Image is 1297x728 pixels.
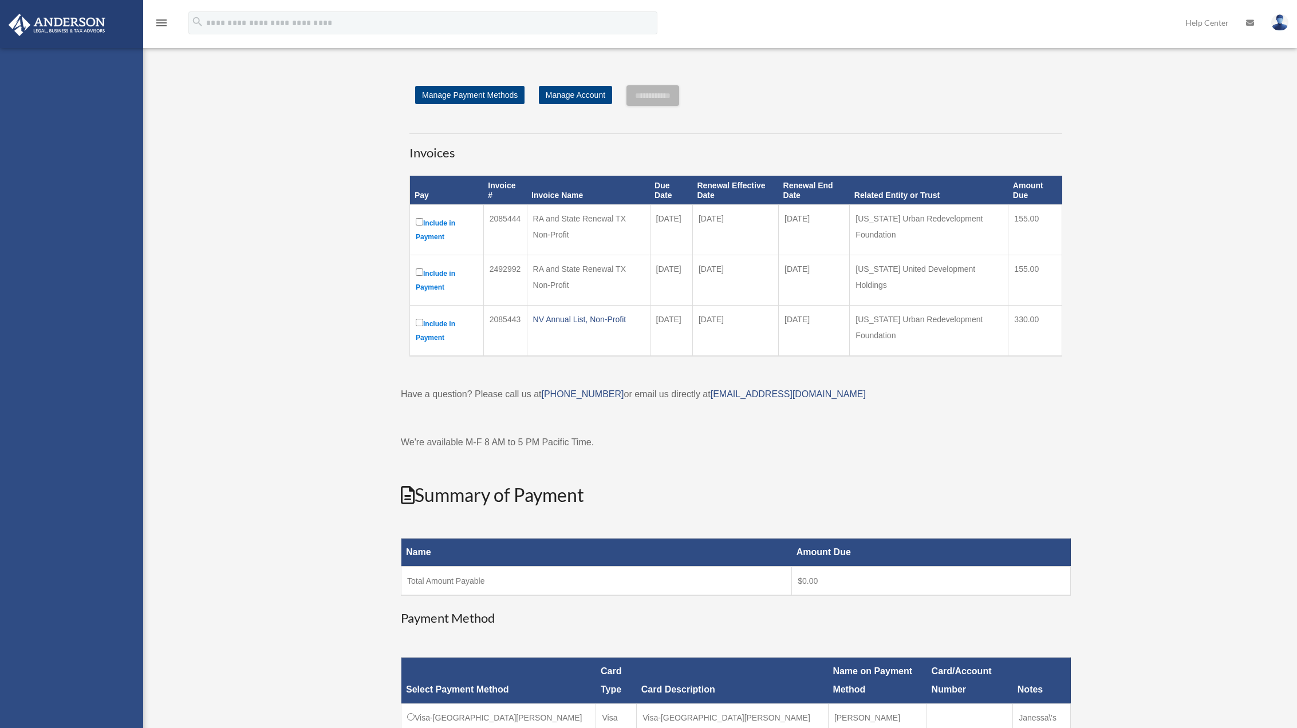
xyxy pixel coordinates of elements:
th: Select Payment Method [401,658,596,704]
th: Due Date [650,176,692,205]
p: Have a question? Please call us at or email us directly at [401,386,1071,402]
td: [US_STATE] Urban Redevelopment Foundation [850,306,1008,357]
td: [US_STATE] Urban Redevelopment Foundation [850,205,1008,255]
a: Manage Payment Methods [415,86,525,104]
a: [EMAIL_ADDRESS][DOMAIN_NAME] [711,389,866,399]
h2: Summary of Payment [401,482,1071,508]
div: RA and State Renewal TX Non-Profit [533,261,644,293]
td: [DATE] [650,306,692,357]
td: 2492992 [483,255,527,306]
a: menu [155,20,168,30]
a: Manage Account [539,86,612,104]
img: Anderson Advisors Platinum Portal [5,14,109,36]
input: Include in Payment [416,319,423,326]
th: Renewal End Date [779,176,850,205]
th: Renewal Effective Date [692,176,778,205]
h3: Invoices [409,133,1062,162]
td: 2085443 [483,306,527,357]
th: Card/Account Number [927,658,1013,704]
td: [DATE] [779,205,850,255]
label: Include in Payment [416,266,478,294]
th: Card Type [596,658,637,704]
div: NV Annual List, Non-Profit [533,311,644,327]
th: Invoice # [483,176,527,205]
td: 2085444 [483,205,527,255]
td: [US_STATE] United Development Holdings [850,255,1008,306]
i: menu [155,16,168,30]
td: [DATE] [692,306,778,357]
th: Invoice Name [527,176,650,205]
td: [DATE] [779,306,850,357]
th: Amount Due [792,539,1071,567]
td: $0.00 [792,567,1071,595]
td: [DATE] [692,205,778,255]
td: 155.00 [1008,205,1062,255]
td: [DATE] [692,255,778,306]
th: Amount Due [1008,176,1062,205]
td: [DATE] [650,255,692,306]
h3: Payment Method [401,610,1071,627]
td: Total Amount Payable [401,567,792,595]
i: search [191,15,204,28]
td: 155.00 [1008,255,1062,306]
th: Related Entity or Trust [850,176,1008,205]
td: [DATE] [650,205,692,255]
label: Include in Payment [416,316,478,345]
td: [DATE] [779,255,850,306]
input: Include in Payment [416,218,423,225]
img: User Pic [1271,14,1288,31]
label: Include in Payment [416,216,478,244]
th: Card Description [637,658,829,704]
p: We're available M-F 8 AM to 5 PM Pacific Time. [401,434,1071,450]
th: Name [401,539,792,567]
input: Include in Payment [416,268,423,276]
th: Name on Payment Method [828,658,927,704]
div: RA and State Renewal TX Non-Profit [533,211,644,243]
td: 330.00 [1008,306,1062,357]
th: Notes [1013,658,1071,704]
th: Pay [410,176,484,205]
a: [PHONE_NUMBER] [541,389,624,399]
